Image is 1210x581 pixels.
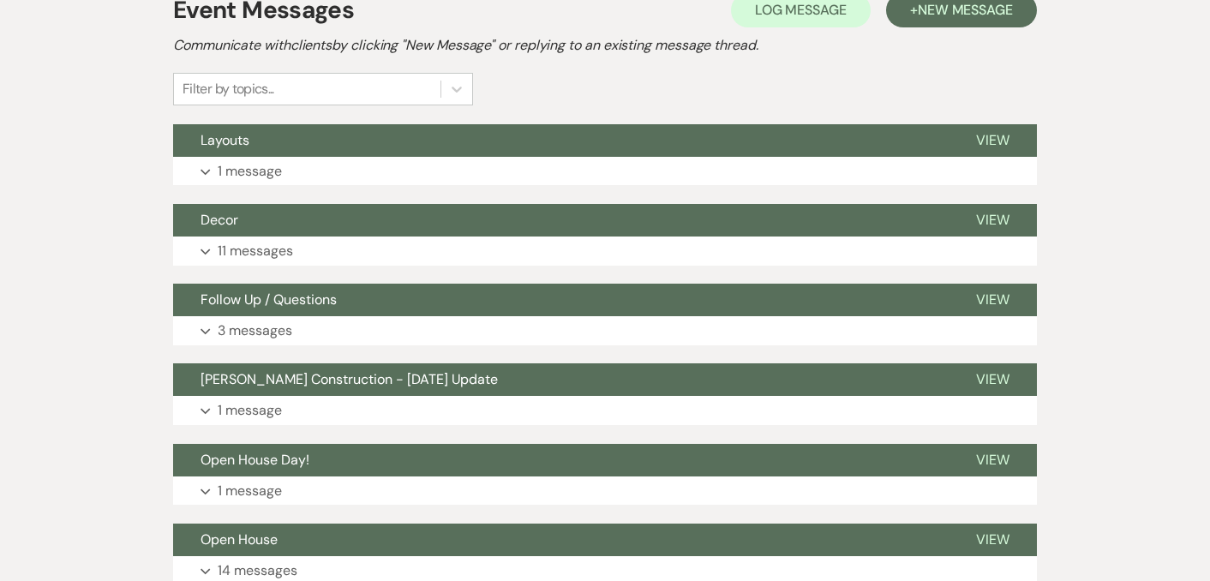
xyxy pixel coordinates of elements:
[218,480,282,502] p: 1 message
[201,451,309,469] span: Open House Day!
[173,363,949,396] button: [PERSON_NAME] Construction - [DATE] Update
[173,316,1037,345] button: 3 messages
[173,396,1037,425] button: 1 message
[183,79,274,99] div: Filter by topics...
[218,399,282,422] p: 1 message
[949,284,1037,316] button: View
[918,1,1013,19] span: New Message
[173,284,949,316] button: Follow Up / Questions
[755,1,847,19] span: Log Message
[976,370,1009,388] span: View
[201,530,278,548] span: Open House
[201,370,498,388] span: [PERSON_NAME] Construction - [DATE] Update
[949,363,1037,396] button: View
[218,320,292,342] p: 3 messages
[173,157,1037,186] button: 1 message
[976,530,1009,548] span: View
[173,476,1037,506] button: 1 message
[173,524,949,556] button: Open House
[976,290,1009,308] span: View
[173,35,1037,56] h2: Communicate with clients by clicking "New Message" or replying to an existing message thread.
[201,290,337,308] span: Follow Up / Questions
[949,444,1037,476] button: View
[173,237,1037,266] button: 11 messages
[173,204,949,237] button: Decor
[949,124,1037,157] button: View
[976,131,1009,149] span: View
[976,211,1009,229] span: View
[201,131,249,149] span: Layouts
[173,444,949,476] button: Open House Day!
[218,240,293,262] p: 11 messages
[976,451,1009,469] span: View
[949,204,1037,237] button: View
[218,160,282,183] p: 1 message
[201,211,238,229] span: Decor
[173,124,949,157] button: Layouts
[949,524,1037,556] button: View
